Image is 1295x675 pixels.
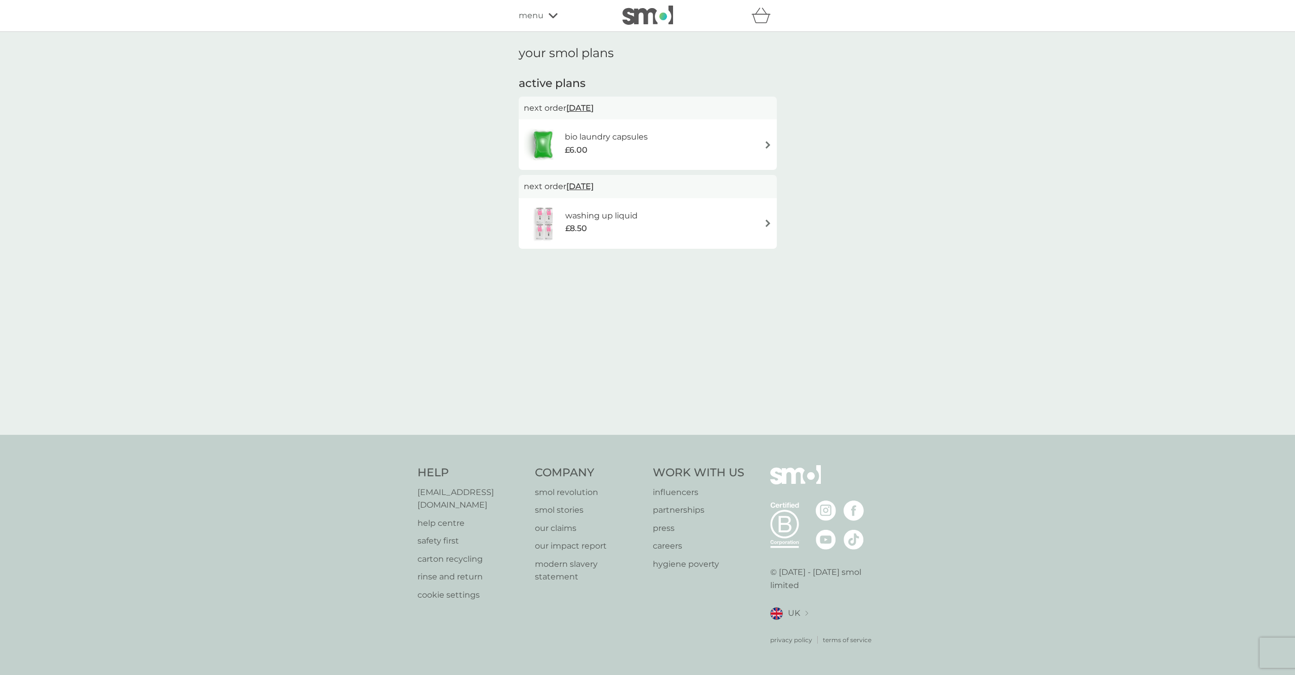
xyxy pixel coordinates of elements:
a: modern slavery statement [535,558,643,583]
a: safety first [417,534,525,548]
a: our impact report [535,539,643,553]
h1: your smol plans [519,46,777,61]
span: [DATE] [566,176,594,196]
a: help centre [417,517,525,530]
img: select a new location [805,611,808,616]
p: next order [524,102,772,115]
h6: washing up liquid [565,209,638,222]
h4: Help [417,465,525,481]
img: visit the smol Youtube page [816,529,836,550]
h6: bio laundry capsules [565,130,648,144]
span: UK [788,607,800,620]
div: basket [751,6,777,26]
h4: Company [535,465,643,481]
a: privacy policy [770,635,812,645]
span: £8.50 [565,222,587,235]
img: UK flag [770,607,783,620]
h2: active plans [519,76,777,92]
img: arrow right [764,141,772,149]
a: our claims [535,522,643,535]
a: smol revolution [535,486,643,499]
p: © [DATE] - [DATE] smol limited [770,566,878,592]
img: bio laundry capsules [524,127,562,162]
img: arrow right [764,219,772,227]
a: rinse and return [417,570,525,583]
img: visit the smol Instagram page [816,501,836,521]
a: careers [653,539,744,553]
img: visit the smol Tiktok page [844,529,864,550]
a: press [653,522,744,535]
a: [EMAIL_ADDRESS][DOMAIN_NAME] [417,486,525,512]
h4: Work With Us [653,465,744,481]
span: £6.00 [565,144,588,157]
a: terms of service [823,635,871,645]
a: carton recycling [417,553,525,566]
p: next order [524,180,772,193]
img: smol [622,6,673,25]
a: partnerships [653,504,744,517]
img: washing up liquid [524,206,565,241]
a: smol stories [535,504,643,517]
a: hygiene poverty [653,558,744,571]
img: visit the smol Facebook page [844,501,864,521]
a: influencers [653,486,744,499]
span: [DATE] [566,98,594,118]
a: cookie settings [417,589,525,602]
img: smol [770,465,821,500]
span: menu [519,9,544,22]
